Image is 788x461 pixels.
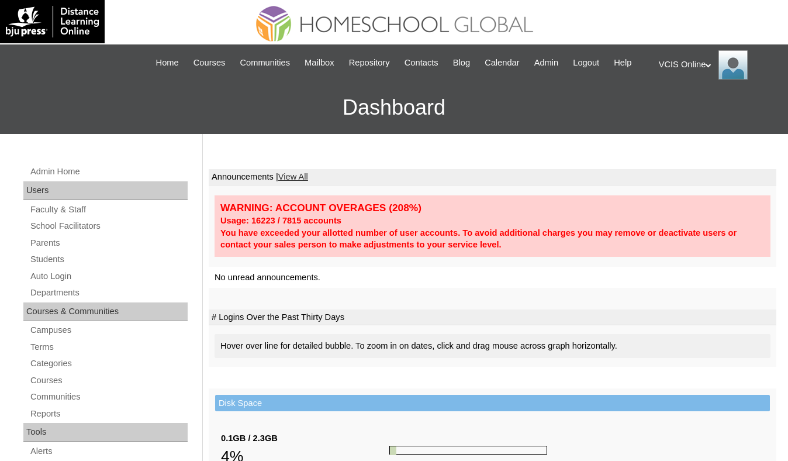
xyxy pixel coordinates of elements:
span: Courses [193,56,226,70]
a: Students [29,252,188,267]
a: Admin Home [29,164,188,179]
a: Auto Login [29,269,188,284]
div: Tools [23,423,188,442]
strong: Usage: 16223 / 7815 accounts [220,216,341,225]
span: Blog [453,56,470,70]
td: # Logins Over the Past Thirty Days [209,309,776,326]
span: Admin [534,56,559,70]
div: Courses & Communities [23,302,188,321]
a: Communities [234,56,296,70]
a: Courses [29,373,188,388]
td: Announcements | [209,169,776,185]
a: View All [278,172,308,181]
img: logo-white.png [6,6,99,37]
span: Mailbox [305,56,334,70]
a: Departments [29,285,188,300]
a: Help [608,56,637,70]
div: Hover over line for detailed bubble. To zoom in on dates, click and drag mouse across graph horiz... [215,334,770,358]
div: You have exceeded your allotted number of user accounts. To avoid additional charges you may remo... [220,227,765,251]
a: Courses [188,56,231,70]
span: Contacts [405,56,438,70]
a: Terms [29,340,188,355]
div: Users [23,181,188,200]
span: Calendar [485,56,519,70]
a: Faculty & Staff [29,202,188,217]
a: School Facilitators [29,219,188,233]
a: Mailbox [299,56,340,70]
div: 0.1GB / 2.3GB [221,432,389,445]
td: No unread announcements. [209,267,776,288]
a: Repository [343,56,396,70]
span: Logout [573,56,599,70]
a: Logout [567,56,605,70]
a: Admin [528,56,565,70]
span: Home [156,56,179,70]
h3: Dashboard [6,81,782,134]
div: WARNING: ACCOUNT OVERAGES (208%) [220,201,765,215]
a: Calendar [479,56,525,70]
a: Communities [29,390,188,404]
a: Categories [29,356,188,371]
a: Home [150,56,185,70]
span: Communities [240,56,290,70]
div: VCIS Online [659,50,776,80]
a: Campuses [29,323,188,338]
a: Reports [29,407,188,421]
a: Alerts [29,444,188,459]
span: Help [614,56,631,70]
img: VCIS Online Admin [718,50,748,80]
td: Disk Space [215,395,770,412]
span: Repository [349,56,390,70]
a: Blog [447,56,476,70]
a: Contacts [399,56,444,70]
a: Parents [29,236,188,250]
